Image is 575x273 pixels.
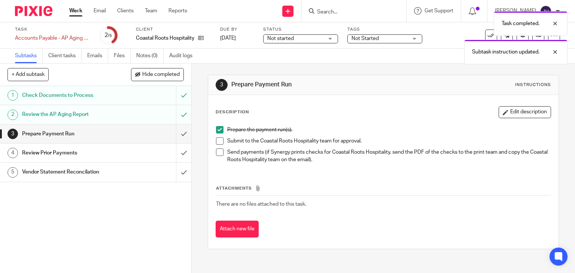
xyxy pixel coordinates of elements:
[69,7,82,15] a: Work
[220,27,254,33] label: Due by
[216,202,306,207] span: There are no files attached to this task.
[216,109,249,115] p: Description
[114,49,131,63] a: Files
[515,82,551,88] div: Instructions
[540,5,552,17] img: svg%3E
[22,166,120,178] h1: Vendor Statement Reconcilation
[216,79,228,91] div: 3
[263,27,338,33] label: Status
[15,49,43,63] a: Subtasks
[7,167,18,178] div: 5
[117,7,134,15] a: Clients
[15,6,52,16] img: Pixie
[7,148,18,158] div: 4
[169,49,198,63] a: Audit logs
[267,36,294,41] span: Not started
[22,128,120,139] h1: Prepare Payment Run
[22,109,120,120] h1: Review the AP Aging Report
[131,68,184,81] button: Hide completed
[142,72,180,78] span: Hide completed
[15,34,90,42] div: Accounts Payable - AP Aging Review & Payment Run (CRH)
[227,126,551,134] p: Prepare the payment run(s).
[136,34,194,42] p: Coastal Roots Hospitality
[216,221,259,237] button: Attach new file
[220,36,236,41] span: [DATE]
[231,81,399,89] h1: Prepare Payment Run
[108,34,112,38] small: /5
[7,110,18,120] div: 2
[104,31,112,40] div: 2
[145,7,157,15] a: Team
[87,49,108,63] a: Emails
[7,68,49,81] button: + Add subtask
[94,7,106,15] a: Email
[22,147,120,159] h1: Review Prior Payments
[502,20,539,27] p: Task completed.
[227,137,551,145] p: Submit to the Coastal Roots Hospitality team for approval.
[499,106,551,118] button: Edit description
[472,48,539,56] p: Subtask instruction updated.
[7,129,18,139] div: 3
[15,27,90,33] label: Task
[7,90,18,101] div: 1
[136,27,211,33] label: Client
[136,49,164,63] a: Notes (0)
[227,148,551,164] p: Send payments (if Synergy prints checks for Coastal Roots Hospitality, send the PDF of the checks...
[48,49,82,63] a: Client tasks
[22,90,120,101] h1: Check Documents to Process
[168,7,187,15] a: Reports
[216,186,252,190] span: Attachments
[15,34,90,42] div: Accounts Payable - AP Aging Review &amp; Payment Run (CRH)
